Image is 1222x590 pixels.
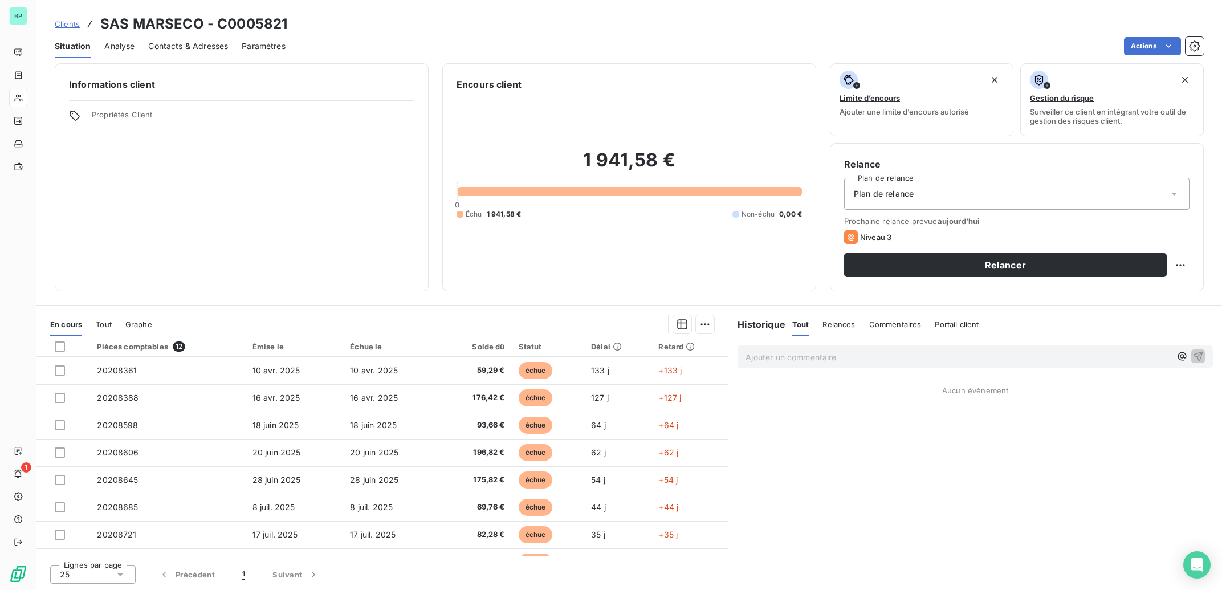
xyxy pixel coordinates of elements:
span: Limite d’encours [840,93,900,103]
span: 196,82 € [448,447,505,458]
span: 69,76 € [448,502,505,513]
span: 16 avr. 2025 [252,393,300,402]
span: Échu [466,209,482,219]
button: Limite d’encoursAjouter une limite d’encours autorisé [830,63,1013,136]
div: Échue le [350,342,434,351]
span: 20208721 [97,530,136,539]
span: 82,28 € [448,529,505,540]
button: Précédent [145,563,229,587]
span: Commentaires [869,320,922,329]
button: Suivant [259,563,333,587]
button: 1 [229,563,259,587]
span: 175,82 € [448,474,505,486]
span: 25 [60,569,70,580]
span: 0,00 € [779,209,802,219]
span: échue [519,444,553,461]
span: Clients [55,19,80,29]
span: Contacts & Adresses [148,40,228,52]
span: 12 [173,341,185,352]
span: Ajouter une limite d’encours autorisé [840,107,969,116]
span: 64 j [591,420,606,430]
span: échue [519,499,553,516]
div: Open Intercom Messenger [1183,551,1211,579]
span: 28 juin 2025 [350,475,398,485]
h3: SAS MARSECO - C0005821 [100,14,287,34]
span: 16 avr. 2025 [350,393,398,402]
span: 17 juil. 2025 [252,530,298,539]
span: 35 j [591,530,605,539]
span: Gestion du risque [1030,93,1094,103]
span: Plan de relance [854,188,914,200]
span: 10 avr. 2025 [350,365,398,375]
span: +64 j [658,420,678,430]
span: échue [519,554,553,571]
div: Solde dû [448,342,505,351]
span: Surveiller ce client en intégrant votre outil de gestion des risques client. [1030,107,1194,125]
span: échue [519,417,553,434]
span: +54 j [658,475,678,485]
button: Actions [1124,37,1181,55]
span: 17 juil. 2025 [350,530,396,539]
div: Émise le [252,342,337,351]
a: Clients [55,18,80,30]
span: 1 [242,569,245,580]
span: 20208598 [97,420,138,430]
h2: 1 941,58 € [457,149,802,183]
span: 20 juin 2025 [350,447,398,457]
span: 20208361 [97,365,137,375]
span: +62 j [658,447,678,457]
span: 20208388 [97,393,139,402]
span: Propriétés Client [92,110,414,126]
span: 28 juin 2025 [252,475,301,485]
h6: Relance [844,157,1190,171]
span: Paramètres [242,40,286,52]
button: Relancer [844,253,1167,277]
span: échue [519,362,553,379]
span: 54 j [591,475,605,485]
div: BP [9,7,27,25]
span: Aucun évènement [942,386,1008,395]
span: Graphe [125,320,152,329]
h6: Historique [728,318,785,331]
span: +44 j [658,502,678,512]
span: +35 j [658,530,678,539]
div: Délai [591,342,645,351]
span: Situation [55,40,91,52]
span: Tout [792,320,809,329]
span: Niveau 3 [860,233,891,242]
span: 18 juin 2025 [350,420,397,430]
span: 176,42 € [448,392,505,404]
span: Prochaine relance prévue [844,217,1190,226]
span: échue [519,526,553,543]
span: +127 j [658,393,681,402]
span: 10 avr. 2025 [252,365,300,375]
img: Logo LeanPay [9,565,27,583]
span: En cours [50,320,82,329]
div: Statut [519,342,577,351]
span: Tout [96,320,112,329]
div: Retard [658,342,721,351]
span: 0 [455,200,459,209]
span: 62 j [591,447,606,457]
span: Relances [822,320,855,329]
button: Gestion du risqueSurveiller ce client en intégrant votre outil de gestion des risques client. [1020,63,1204,136]
span: 8 juil. 2025 [252,502,295,512]
span: aujourd’hui [938,217,980,226]
span: 20208685 [97,502,138,512]
span: 18 juin 2025 [252,420,299,430]
span: 1 941,58 € [487,209,522,219]
h6: Informations client [69,78,414,91]
div: Pièces comptables [97,341,238,352]
h6: Encours client [457,78,522,91]
span: échue [519,471,553,489]
span: 8 juil. 2025 [350,502,393,512]
span: échue [519,389,553,406]
span: 133 j [591,365,609,375]
span: 59,29 € [448,365,505,376]
span: Non-échu [742,209,775,219]
span: +133 j [658,365,682,375]
span: 1 [21,462,31,473]
span: 93,66 € [448,420,505,431]
span: 44 j [591,502,606,512]
span: Analyse [104,40,135,52]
